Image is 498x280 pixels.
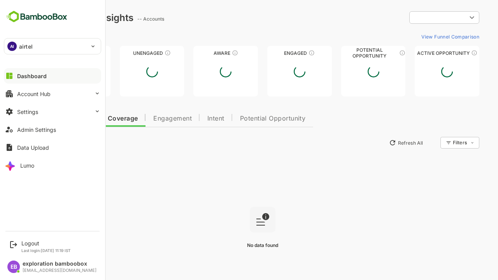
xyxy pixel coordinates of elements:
[17,144,49,151] div: Data Upload
[17,126,56,133] div: Admin Settings
[110,16,139,22] ag: -- Accounts
[19,42,33,51] p: airtel
[23,261,96,267] div: exploration bamboobox
[21,240,71,247] div: Logout
[19,12,106,23] div: Dashboard Insights
[23,268,96,273] div: [EMAIL_ADDRESS][DOMAIN_NAME]
[17,73,47,79] div: Dashboard
[314,50,379,56] div: Potential Opportunity
[444,50,450,56] div: These accounts have open opportunities which might be at any of the Sales Stages
[4,157,101,173] button: Lumo
[388,50,452,56] div: Active Opportunity
[358,136,399,149] button: Refresh All
[426,140,440,145] div: Filters
[20,162,34,169] div: Lumo
[4,38,101,54] div: AIairtel
[7,261,20,273] div: EB
[4,104,101,119] button: Settings
[126,115,165,122] span: Engagement
[166,50,231,56] div: Aware
[26,115,110,122] span: Data Quality and Coverage
[4,68,101,84] button: Dashboard
[4,122,101,137] button: Admin Settings
[4,140,101,155] button: Data Upload
[21,248,71,253] p: Last login: [DATE] 11:19 IST
[281,50,288,56] div: These accounts are warm, further nurturing would qualify them to MQAs
[372,50,378,56] div: These accounts are MQAs and can be passed on to Inside Sales
[240,50,305,56] div: Engaged
[137,50,144,56] div: These accounts have not shown enough engagement and need nurturing
[4,86,101,101] button: Account Hub
[19,136,75,150] button: New Insights
[205,50,211,56] div: These accounts have just entered the buying cycle and need further nurturing
[93,50,157,56] div: Unengaged
[19,50,83,56] div: Unreached
[220,242,251,248] span: No data found
[425,136,452,150] div: Filters
[391,30,452,43] button: View Funnel Comparison
[213,115,279,122] span: Potential Opportunity
[17,108,38,115] div: Settings
[17,91,51,97] div: Account Hub
[7,42,17,51] div: AI
[382,10,452,24] div: ​
[4,9,70,24] img: BambooboxFullLogoMark.5f36c76dfaba33ec1ec1367b70bb1252.svg
[63,50,70,56] div: These accounts have not been engaged with for a defined time period
[180,115,197,122] span: Intent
